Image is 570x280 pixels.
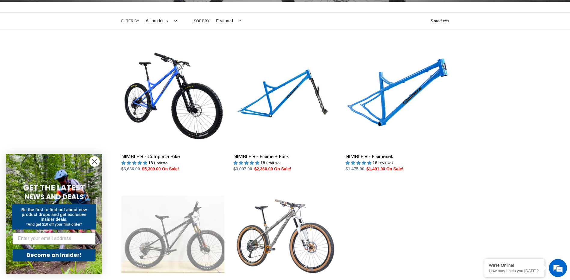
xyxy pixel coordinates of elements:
div: Chat with us now [40,34,110,41]
button: Close dialog [89,156,100,167]
img: d_696896380_company_1647369064580_696896380 [19,30,34,45]
label: Filter by [121,18,139,24]
span: NEWS AND DEALS [25,192,84,202]
input: Enter your email address [13,233,96,245]
p: How may I help you today? [489,269,540,273]
span: We're online! [35,76,83,136]
div: Minimize live chat window [99,3,113,17]
label: Sort by [194,18,209,24]
span: 5 products [431,19,449,23]
span: GET THE LATEST [23,182,85,193]
span: Be the first to find out about new product drops and get exclusive insider deals. [21,207,87,222]
textarea: Type your message and hit 'Enter' [3,164,114,185]
button: Become an Insider! [13,249,96,261]
div: We're Online! [489,263,540,268]
div: Navigation go back [7,33,16,42]
span: *And get $10 off your first order* [26,222,82,227]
